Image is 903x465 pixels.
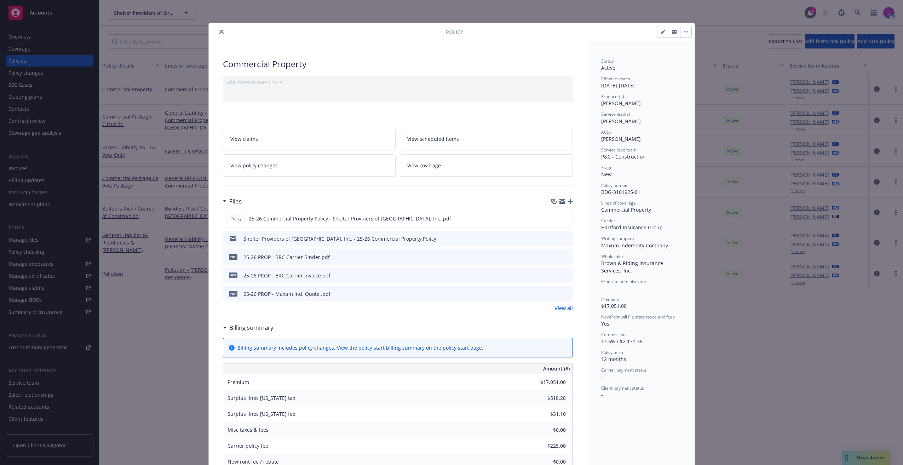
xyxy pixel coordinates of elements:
[601,332,626,338] span: Commission
[564,272,570,279] button: preview file
[601,76,680,89] div: [DATE] - [DATE]
[524,409,570,419] input: 0.00
[601,279,646,285] span: Program administrator
[223,323,274,332] div: Billing summary
[601,58,614,64] span: Status
[228,395,295,401] span: Surplus lines [US_STATE] tax
[229,323,274,332] h3: Billing summary
[563,215,570,222] button: preview file
[601,118,641,125] span: [PERSON_NAME]
[524,425,570,435] input: 0.00
[601,303,627,309] span: $17,051.00
[601,171,612,178] span: New
[407,162,441,169] span: View coverage
[601,235,634,241] span: Writing company
[601,100,641,107] span: [PERSON_NAME]
[601,189,640,195] span: BDG-3101925-01
[601,356,626,362] span: 12 months
[243,272,330,279] div: 25-26 PROP - BRC Carrier Invoice.pdf
[552,272,558,279] button: download file
[601,253,623,259] span: Wholesaler
[524,377,570,387] input: 0.00
[446,28,463,36] span: Policy
[601,153,646,160] span: P&C - Construction
[601,111,630,117] span: Service lead(s)
[228,442,268,449] span: Carrier policy fee
[601,285,603,292] span: -
[543,365,570,372] span: Amount ($)
[601,76,630,82] span: Effective dates
[228,426,269,433] span: Misc taxes & fees
[554,304,573,312] a: View all
[601,349,623,355] span: Policy term
[601,320,609,327] span: Yes
[601,136,641,142] span: [PERSON_NAME]
[226,79,570,86] div: Add internal notes here...
[524,441,570,451] input: 0.00
[229,272,237,278] span: pdf
[601,374,603,380] span: -
[407,135,459,143] span: View scheduled items
[564,235,570,242] button: preview file
[601,129,612,135] span: AC(s)
[223,197,242,206] div: Files
[229,291,237,296] span: pdf
[601,314,675,320] span: Newfront will file state taxes and fees
[243,235,436,242] div: Shelter Providers of [GEOGRAPHIC_DATA], Inc. - 25-26 Commercial Property Policy
[237,344,483,351] div: Billing summary includes policy changes. View the policy start billing summary on the .
[564,290,570,298] button: preview file
[601,260,665,274] span: Brown & Riding Insurance Services, Inc.
[601,391,603,398] span: -
[228,411,295,417] span: Surplus lines [US_STATE] fee
[601,242,668,249] span: Maxum Indemnity Company
[230,162,278,169] span: View policy changes
[601,64,615,71] span: Active
[601,224,663,231] span: Hartford Insurance Group
[229,254,237,259] span: pdf
[552,215,558,222] button: download file
[601,367,647,373] span: Carrier payment status
[443,344,482,351] a: policy start page
[249,215,451,222] span: 25-26 Commercial Property Policy - Shelter Providers of [GEOGRAPHIC_DATA], Inc..pdf
[601,182,629,188] span: Policy number
[552,253,558,261] button: download file
[223,154,396,177] a: View policy changes
[228,379,249,385] span: Premium
[230,135,258,143] span: View claims
[601,206,680,213] div: Commercial Property
[564,253,570,261] button: preview file
[400,154,573,177] a: View coverage
[400,128,573,150] a: View scheduled items
[228,458,279,465] span: Newfront fee / rebate
[243,290,330,298] div: 25-26 PROP - Maxum Ind. Quote .pdf
[243,253,330,261] div: 25-26 PROP - BRC Carrier Binder.pdf
[552,290,558,298] button: download file
[601,338,643,345] span: 12.5% / $2,131.38
[217,28,226,36] button: close
[229,197,242,206] h3: Files
[601,200,636,206] span: Lines of coverage
[601,93,624,99] span: Producer(s)
[601,385,644,391] span: Client payment status
[223,58,573,70] div: Commercial Property
[601,165,612,171] span: Stage
[223,128,396,150] a: View claims
[552,235,558,242] button: download file
[601,218,615,224] span: Carrier
[524,393,570,403] input: 0.00
[601,296,619,302] span: Premium
[229,215,243,222] span: Policy
[601,147,637,153] span: Service lead team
